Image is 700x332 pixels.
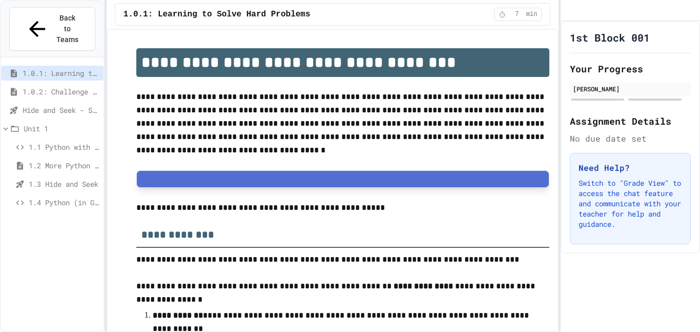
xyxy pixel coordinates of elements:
span: Unit 1 [24,123,99,134]
h2: Your Progress [570,62,691,76]
p: Switch to "Grade View" to access the chat feature and communicate with your teacher for help and ... [579,178,682,229]
h3: Need Help? [579,162,682,174]
div: No due date set [570,132,691,145]
span: min [526,10,538,18]
h2: Assignment Details [570,114,691,128]
span: 1.0.1: Learning to Solve Hard Problems [23,68,99,79]
span: 7 [509,10,525,18]
h1: 1st Block 001 [570,30,650,45]
span: 1.0.1: Learning to Solve Hard Problems [123,8,311,21]
span: Hide and Seek - SUB [23,105,99,115]
span: Back to Teams [55,13,79,45]
span: 1.4 Python (in Groups) [29,197,99,208]
span: 1.0.2: Challenge Problem - The Bridge [23,86,99,97]
div: [PERSON_NAME] [573,84,688,93]
span: 1.3 Hide and Seek [29,179,99,189]
button: Back to Teams [9,7,95,51]
span: 1.2 More Python (using Turtle) [29,160,99,171]
span: 1.1 Python with Turtle [29,142,99,152]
